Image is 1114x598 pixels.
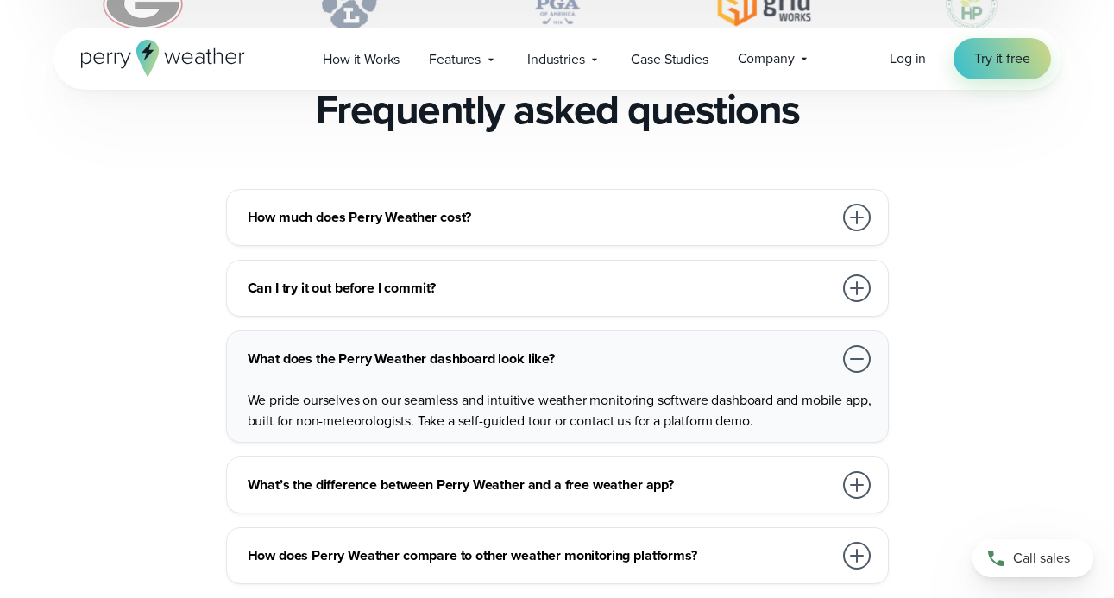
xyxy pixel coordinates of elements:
h3: What does the Perry Weather dashboard look like? [248,349,833,369]
p: We pride ourselves on our seamless and intuitive weather monitoring software dashboard and mobile... [248,390,874,431]
span: Industries [527,49,584,70]
span: Try it free [974,48,1029,69]
h3: How does Perry Weather compare to other weather monitoring platforms? [248,545,833,566]
h3: Can I try it out before I commit? [248,278,833,299]
a: Call sales [972,539,1093,577]
span: Log in [890,48,926,68]
a: Log in [890,48,926,69]
a: Case Studies [616,41,722,77]
span: Features [429,49,481,70]
h3: How much does Perry Weather cost? [248,207,833,228]
h3: What’s the difference between Perry Weather and a free weather app? [248,475,833,495]
a: How it Works [308,41,414,77]
span: Case Studies [631,49,708,70]
h2: Frequently asked questions [315,85,800,134]
span: Call sales [1013,548,1070,569]
span: How it Works [323,49,400,70]
a: Try it free [954,38,1050,79]
span: Company [738,48,795,69]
